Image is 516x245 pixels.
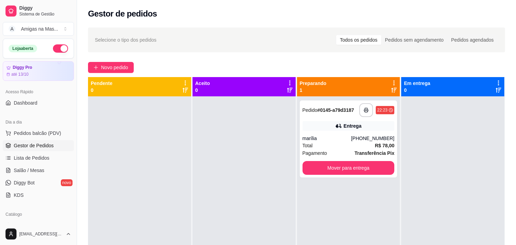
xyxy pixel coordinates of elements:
[3,140,74,151] a: Gestor de Pedidos
[3,190,74,201] a: KDS
[88,8,157,19] h2: Gestor de pedidos
[3,97,74,108] a: Dashboard
[3,117,74,128] div: Dia a dia
[14,222,33,229] span: Produtos
[303,142,313,149] span: Total
[19,231,63,237] span: [EMAIL_ADDRESS][DOMAIN_NAME]
[343,122,361,129] div: Entrega
[351,135,394,142] div: [PHONE_NUMBER]
[91,87,112,94] p: 0
[336,35,381,45] div: Todos os pedidos
[381,35,447,45] div: Pedidos sem agendamento
[303,149,327,157] span: Pagamento
[101,64,128,71] span: Novo pedido
[94,65,98,70] span: plus
[447,35,497,45] div: Pedidos agendados
[3,3,74,19] a: DiggySistema de Gestão
[14,142,54,149] span: Gestor de Pedidos
[3,152,74,163] a: Lista de Pedidos
[317,107,354,113] strong: # 0145-a79d3187
[11,72,29,77] article: até 13/10
[14,99,37,106] span: Dashboard
[14,130,61,137] span: Pedidos balcão (PDV)
[3,209,74,220] div: Catálogo
[91,80,112,87] p: Pendente
[3,165,74,176] a: Salão / Mesas
[377,107,387,113] div: 22:23
[88,62,134,73] button: Novo pedido
[21,25,58,32] div: Amigas na Mas ...
[3,177,74,188] a: Diggy Botnovo
[3,220,74,231] a: Produtos
[303,107,318,113] span: Pedido
[14,167,44,174] span: Salão / Mesas
[19,11,71,17] span: Sistema de Gestão
[9,45,37,52] div: Loja aberta
[13,65,32,70] article: Diggy Pro
[404,87,430,94] p: 0
[9,25,15,32] span: A
[404,80,430,87] p: Em entrega
[303,161,395,175] button: Mover para entrega
[303,135,351,142] div: marília
[19,5,71,11] span: Diggy
[14,155,50,161] span: Lista de Pedidos
[195,80,210,87] p: Aceito
[95,36,156,44] span: Selecione o tipo dos pedidos
[3,86,74,97] div: Acesso Rápido
[3,61,74,81] a: Diggy Proaté 13/10
[3,22,74,36] button: Select a team
[354,150,394,156] strong: Transferência Pix
[14,192,24,199] span: KDS
[53,44,68,53] button: Alterar Status
[3,226,74,242] button: [EMAIL_ADDRESS][DOMAIN_NAME]
[300,87,327,94] p: 1
[375,143,394,148] strong: R$ 78,00
[195,87,210,94] p: 0
[3,128,74,139] button: Pedidos balcão (PDV)
[300,80,327,87] p: Preparando
[14,179,35,186] span: Diggy Bot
